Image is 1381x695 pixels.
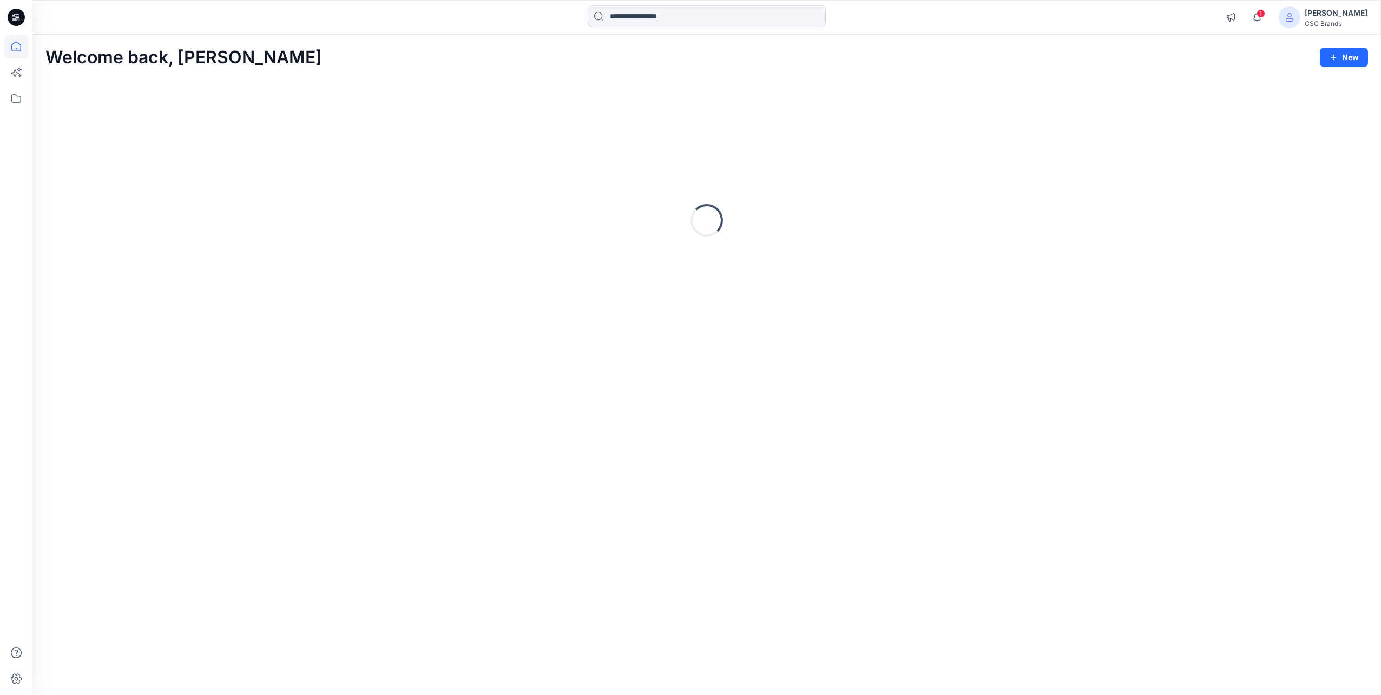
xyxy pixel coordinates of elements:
[1257,9,1265,18] span: 1
[1285,13,1294,22] svg: avatar
[1305,19,1367,28] div: CSC Brands
[1305,6,1367,19] div: [PERSON_NAME]
[1320,48,1368,67] button: New
[45,48,322,68] h2: Welcome back, [PERSON_NAME]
